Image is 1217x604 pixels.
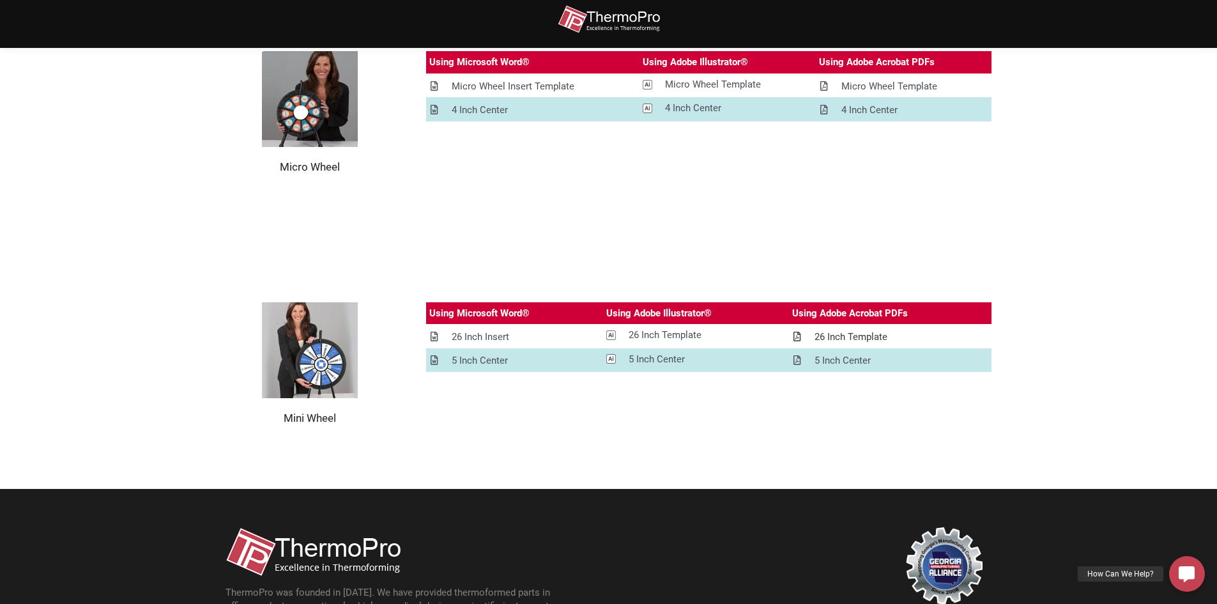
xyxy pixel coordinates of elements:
[639,97,815,120] a: 4 Inch Center
[643,54,748,70] div: Using Adobe Illustrator®
[226,411,394,425] h2: Mini Wheel
[841,102,898,118] div: 4 Inch Center
[429,306,530,321] div: Using Microsoft Word®
[452,79,574,95] div: Micro Wheel Insert Template
[816,75,991,98] a: Micro Wheel Template
[558,5,660,34] img: thermopro-logo-non-iso
[792,306,908,321] div: Using Adobe Acrobat PDFs
[819,54,935,70] div: Using Adobe Acrobat PDFs
[452,353,508,369] div: 5 Inch Center
[906,527,983,604] img: georgia-manufacturing-alliance
[629,327,701,343] div: 26 Inch Template
[665,100,721,116] div: 4 Inch Center
[426,99,640,121] a: 4 Inch Center
[426,75,640,98] a: Micro Wheel Insert Template
[452,329,509,345] div: 26 Inch Insert
[1169,556,1205,592] a: How Can We Help?
[629,352,685,368] div: 5 Inch Center
[603,348,789,371] a: 5 Inch Center
[815,329,887,345] div: 26 Inch Template
[226,160,394,174] h2: Micro Wheel
[426,350,603,372] a: 5 Inch Center
[429,54,530,70] div: Using Microsoft Word®
[789,350,991,372] a: 5 Inch Center
[426,326,603,348] a: 26 Inch Insert
[789,326,991,348] a: 26 Inch Template
[606,306,712,321] div: Using Adobe Illustrator®
[665,77,761,93] div: Micro Wheel Template
[639,74,815,96] a: Micro Wheel Template
[815,353,871,369] div: 5 Inch Center
[226,527,401,577] img: thermopro-logo-non-iso
[603,324,789,346] a: 26 Inch Template
[816,99,991,121] a: 4 Inch Center
[1078,566,1163,582] div: How Can We Help?
[452,102,508,118] div: 4 Inch Center
[841,79,937,95] div: Micro Wheel Template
